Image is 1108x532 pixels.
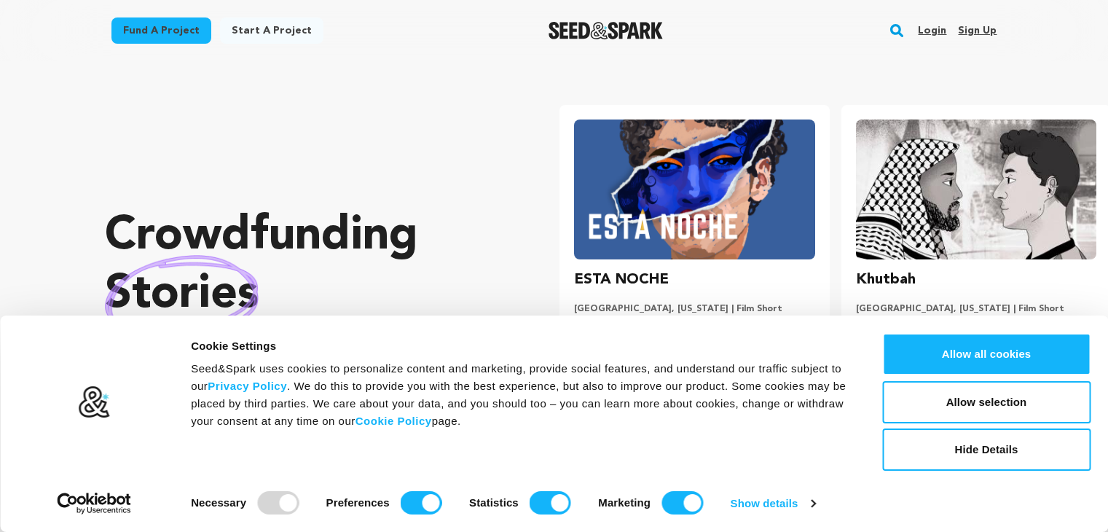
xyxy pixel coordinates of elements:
[111,17,211,44] a: Fund a project
[882,381,1091,423] button: Allow selection
[856,268,916,292] h3: Khutbah
[105,208,501,383] p: Crowdfunding that .
[856,303,1096,315] p: [GEOGRAPHIC_DATA], [US_STATE] | Film Short
[882,429,1091,471] button: Hide Details
[574,120,814,259] img: ESTA NOCHE image
[355,415,432,427] a: Cookie Policy
[78,386,111,419] img: logo
[31,493,158,515] a: Usercentrics Cookiebot - opens in a new window
[958,19,997,42] a: Sign up
[856,120,1096,259] img: Khutbah image
[574,303,814,315] p: [GEOGRAPHIC_DATA], [US_STATE] | Film Short
[574,268,669,292] h3: ESTA NOCHE
[220,17,323,44] a: Start a project
[469,496,519,509] strong: Statistics
[191,360,849,430] div: Seed&Spark uses cookies to personalize content and marketing, provide social features, and unders...
[549,22,663,39] a: Seed&Spark Homepage
[882,333,1091,375] button: Allow all cookies
[731,493,815,515] a: Show details
[208,380,287,392] a: Privacy Policy
[105,255,259,335] img: hand sketched image
[191,496,246,509] strong: Necessary
[190,485,191,486] legend: Consent Selection
[326,496,390,509] strong: Preferences
[191,337,849,355] div: Cookie Settings
[598,496,651,509] strong: Marketing
[918,19,946,42] a: Login
[549,22,663,39] img: Seed&Spark Logo Dark Mode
